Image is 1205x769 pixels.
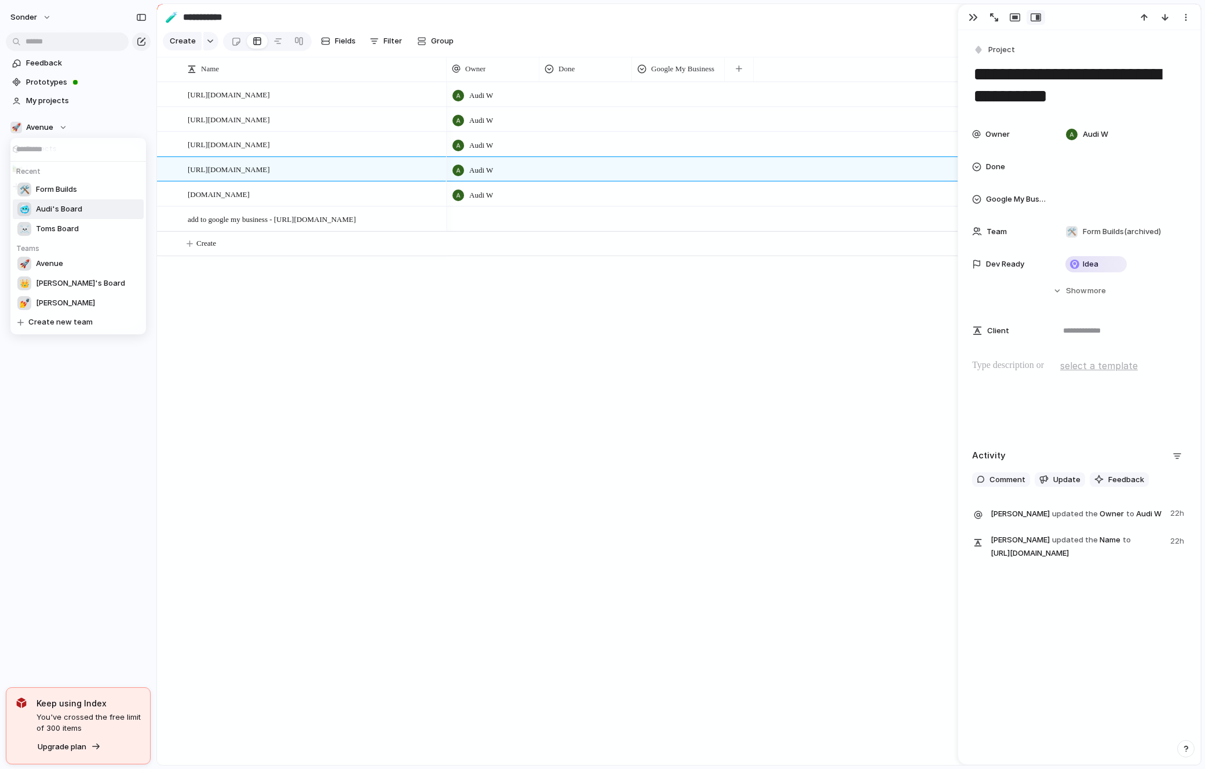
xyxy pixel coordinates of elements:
div: 💅 [17,296,31,310]
span: Audi's Board [36,203,82,215]
h5: Recent [13,162,147,177]
span: Toms Board [36,223,79,235]
span: Form Builds [36,184,77,195]
h5: Teams [13,239,147,254]
div: 👑 [17,276,31,290]
div: ☠️ [17,222,31,236]
span: [PERSON_NAME] [36,297,95,309]
div: 🛠️ [17,183,31,196]
span: [PERSON_NAME]'s Board [36,278,125,289]
span: Avenue [36,258,63,269]
div: 🥶 [17,202,31,216]
div: 🚀 [17,257,31,271]
span: Create new team [28,316,93,328]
